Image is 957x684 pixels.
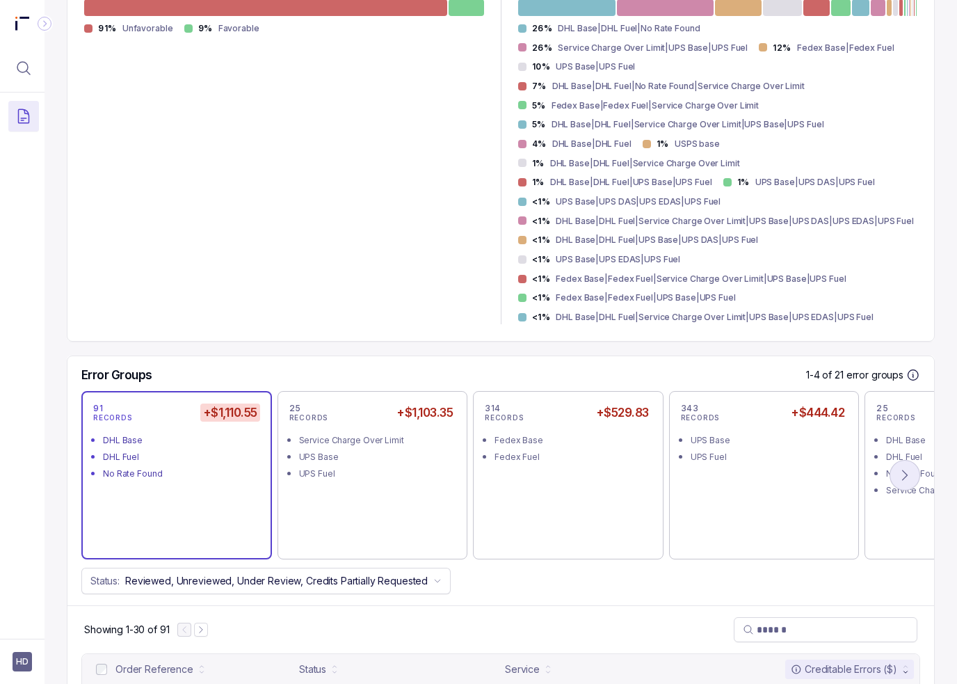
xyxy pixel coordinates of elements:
[84,623,169,637] p: Showing 1-30 of 91
[299,434,455,447] div: Service Charge Over Limit
[532,312,551,323] p: <1%
[93,414,132,422] p: RECORDS
[532,234,551,246] p: <1%
[494,434,650,447] div: Fedex Base
[299,450,455,464] div: UPS Base
[556,310,874,324] p: DHL Base|DHL Fuel|Service Charge Over Limit|UPS Base|UPS EDAS|UPS Fuel
[552,118,824,132] p: DHL Base|DHL Fuel|Service Charge Over Limit|UPS Base|UPS Fuel
[532,254,551,265] p: <1%
[556,195,721,209] p: UPS Base|UPS DAS|UPS EDAS|UPS Fuel
[194,623,208,637] button: Next Page
[532,138,547,150] p: 4%
[532,61,551,72] p: 10%
[13,652,32,671] button: User initials
[289,414,328,422] p: RECORDS
[198,23,213,34] p: 9%
[558,41,748,55] p: Service Charge Over Limit|UPS Base|UPS Fuel
[115,662,193,676] div: Order Reference
[556,233,758,247] p: DHL Base|DHL Fuel|UPS Base|UPS DAS|UPS Fuel
[218,22,259,35] p: Favorable
[125,574,428,588] p: Reviewed, Unreviewed, Under Review, Credits Partially Requested
[485,403,501,414] p: 314
[532,42,553,54] p: 26%
[558,22,700,35] p: DHL Base|DHL Fuel|No Rate Found
[96,664,107,675] input: checkbox-checkbox
[532,119,546,130] p: 5%
[81,367,152,383] h5: Error Groups
[675,137,720,151] p: USPS base
[103,434,259,447] div: DHL Base
[93,403,103,414] p: 91
[657,138,669,150] p: 1%
[691,450,846,464] div: UPS Fuel
[797,41,894,55] p: Fedex Base|Fedex Fuel
[556,214,914,228] p: DHL Base|DHL Fuel|Service Charge Over Limit|UPS Base|UPS DAS|UPS EDAS|UPS Fuel
[846,368,903,382] p: error groups
[532,81,547,92] p: 7%
[532,158,545,169] p: 1%
[532,177,545,188] p: 1%
[532,273,551,285] p: <1%
[98,23,117,34] p: 91%
[532,292,551,303] p: <1%
[876,403,888,414] p: 25
[556,291,735,305] p: Fedex Base|Fedex Fuel|UPS Base|UPS Fuel
[556,272,846,286] p: Fedex Base|Fedex Fuel|Service Charge Over Limit|UPS Base|UPS Fuel
[806,368,846,382] p: 1-4 of 21
[289,403,301,414] p: 25
[532,216,551,227] p: <1%
[36,15,53,32] div: Collapse Icon
[788,404,847,422] h5: +$444.42
[532,23,553,34] p: 26%
[81,568,451,594] button: Status:Reviewed, Unreviewed, Under Review, Credits Partially Requested
[681,414,720,422] p: RECORDS
[494,450,650,464] div: Fedex Fuel
[773,42,791,54] p: 12%
[556,253,680,267] p: UPS Base|UPS EDAS|UPS Fuel
[552,79,805,93] p: DHL Base|DHL Fuel|No Rate Found|Service Charge Over Limit
[550,175,712,189] p: DHL Base|DHL Fuel|UPS Base|UPS Fuel
[90,574,120,588] p: Status:
[737,177,750,188] p: 1%
[485,414,524,422] p: RECORDS
[8,53,39,83] button: Menu Icon Button MagnifyingGlassIcon
[550,157,740,170] p: DHL Base|DHL Fuel|Service Charge Over Limit
[200,404,260,422] h5: +$1,110.55
[8,101,39,132] button: Menu Icon Button DocumentTextIcon
[394,404,456,422] h5: +$1,103.35
[122,22,173,35] p: Unfavorable
[103,450,259,464] div: DHL Fuel
[691,434,846,447] div: UPS Base
[681,403,699,414] p: 343
[299,467,455,481] div: UPS Fuel
[791,662,897,676] div: Creditable Errors ($)
[876,414,915,422] p: RECORDS
[593,404,652,422] h5: +$529.83
[552,99,759,113] p: Fedex Base|Fedex Fuel|Service Charge Over Limit
[505,662,540,676] div: Service
[556,60,635,74] p: UPS Base|UPS Fuel
[755,175,875,189] p: UPS Base|UPS DAS|UPS Fuel
[84,623,169,637] div: Remaining page entries
[532,196,551,207] p: <1%
[532,100,546,111] p: 5%
[299,662,326,676] div: Status
[552,137,632,151] p: DHL Base|DHL Fuel
[103,467,259,481] div: No Rate Found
